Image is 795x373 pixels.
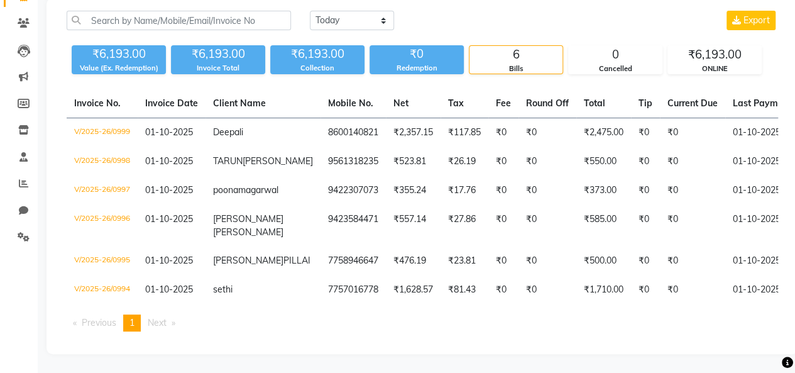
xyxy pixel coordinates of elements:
[370,63,464,74] div: Redemption
[246,184,278,196] span: agarwal
[576,147,631,176] td: ₹550.00
[67,205,138,247] td: V/2025-26/0996
[631,118,660,148] td: ₹0
[518,247,576,276] td: ₹0
[660,276,725,304] td: ₹0
[584,97,605,109] span: Total
[386,176,441,205] td: ₹355.24
[660,147,725,176] td: ₹0
[488,176,518,205] td: ₹0
[667,97,718,109] span: Current Due
[72,63,166,74] div: Value (Ex. Redemption)
[213,284,233,295] span: sethi
[569,46,662,64] div: 0
[576,247,631,276] td: ₹500.00
[67,176,138,205] td: V/2025-26/0997
[213,126,243,138] span: Deepali
[213,184,246,196] span: poonam
[660,118,725,148] td: ₹0
[518,176,576,205] td: ₹0
[82,317,116,328] span: Previous
[171,63,265,74] div: Invoice Total
[569,64,662,74] div: Cancelled
[743,14,770,26] span: Export
[145,97,198,109] span: Invoice Date
[393,97,408,109] span: Net
[488,118,518,148] td: ₹0
[321,276,386,304] td: 7757016778
[321,147,386,176] td: 9561318235
[441,176,488,205] td: ₹17.76
[441,247,488,276] td: ₹23.81
[469,46,562,64] div: 6
[67,315,778,331] nav: Pagination
[129,317,134,328] span: 1
[576,176,631,205] td: ₹373.00
[171,45,265,63] div: ₹6,193.00
[243,155,313,167] span: [PERSON_NAME]
[576,118,631,148] td: ₹2,475.00
[321,205,386,247] td: 9423584471
[270,45,365,63] div: ₹6,193.00
[321,247,386,276] td: 7758946647
[441,118,488,148] td: ₹117.85
[660,247,725,276] td: ₹0
[145,213,193,225] span: 01-10-2025
[441,276,488,304] td: ₹81.43
[213,97,266,109] span: Client Name
[67,11,291,30] input: Search by Name/Mobile/Email/Invoice No
[441,147,488,176] td: ₹26.19
[148,317,167,328] span: Next
[488,147,518,176] td: ₹0
[145,155,193,167] span: 01-10-2025
[518,276,576,304] td: ₹0
[448,97,464,109] span: Tax
[213,213,283,225] span: [PERSON_NAME]
[321,118,386,148] td: 8600140821
[321,176,386,205] td: 9422307073
[283,255,310,266] span: PILLAI
[668,46,761,64] div: ₹6,193.00
[631,276,660,304] td: ₹0
[518,147,576,176] td: ₹0
[145,126,193,138] span: 01-10-2025
[488,276,518,304] td: ₹0
[576,276,631,304] td: ₹1,710.00
[496,97,511,109] span: Fee
[631,147,660,176] td: ₹0
[145,284,193,295] span: 01-10-2025
[518,205,576,247] td: ₹0
[386,118,441,148] td: ₹2,357.15
[74,97,121,109] span: Invoice No.
[213,255,283,266] span: [PERSON_NAME]
[726,11,776,30] button: Export
[488,205,518,247] td: ₹0
[660,205,725,247] td: ₹0
[67,147,138,176] td: V/2025-26/0998
[67,247,138,276] td: V/2025-26/0995
[576,205,631,247] td: ₹585.00
[639,97,652,109] span: Tip
[660,176,725,205] td: ₹0
[213,155,243,167] span: TARUN
[631,176,660,205] td: ₹0
[270,63,365,74] div: Collection
[72,45,166,63] div: ₹6,193.00
[213,226,283,238] span: [PERSON_NAME]
[469,64,562,74] div: Bills
[488,247,518,276] td: ₹0
[518,118,576,148] td: ₹0
[386,147,441,176] td: ₹523.81
[386,276,441,304] td: ₹1,628.57
[441,205,488,247] td: ₹27.86
[328,97,373,109] span: Mobile No.
[67,118,138,148] td: V/2025-26/0999
[631,205,660,247] td: ₹0
[145,255,193,266] span: 01-10-2025
[668,64,761,74] div: ONLINE
[386,247,441,276] td: ₹476.19
[67,276,138,304] td: V/2025-26/0994
[526,97,569,109] span: Round Off
[386,205,441,247] td: ₹557.14
[145,184,193,196] span: 01-10-2025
